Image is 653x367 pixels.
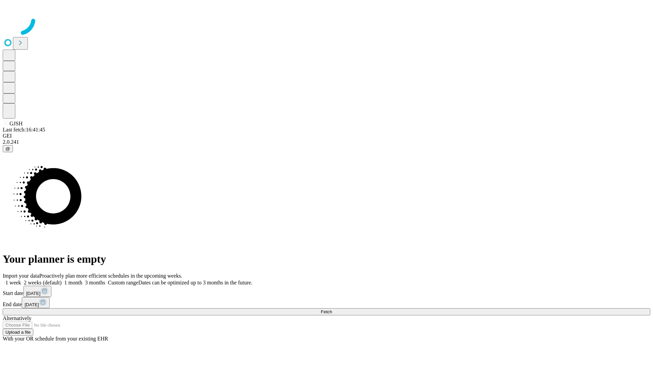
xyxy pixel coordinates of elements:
[3,315,31,321] span: Alternatively
[3,286,650,297] div: Start date
[3,145,13,152] button: @
[321,309,332,314] span: Fetch
[3,273,39,279] span: Import your data
[5,146,10,151] span: @
[108,280,138,285] span: Custom range
[39,273,182,279] span: Proactively plan more efficient schedules in the upcoming weeks.
[3,336,108,342] span: With your OR schedule from your existing EHR
[23,286,51,297] button: [DATE]
[24,280,62,285] span: 2 weeks (default)
[3,329,33,336] button: Upload a file
[3,253,650,265] h1: Your planner is empty
[85,280,105,285] span: 3 months
[10,121,22,126] span: GJSH
[138,280,252,285] span: Dates can be optimized up to 3 months in the future.
[3,308,650,315] button: Fetch
[26,291,40,296] span: [DATE]
[3,139,650,145] div: 2.0.241
[3,133,650,139] div: GEI
[22,297,50,308] button: [DATE]
[24,302,39,307] span: [DATE]
[3,127,45,133] span: Last fetch: 16:41:45
[64,280,82,285] span: 1 month
[3,297,650,308] div: End date
[5,280,21,285] span: 1 week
